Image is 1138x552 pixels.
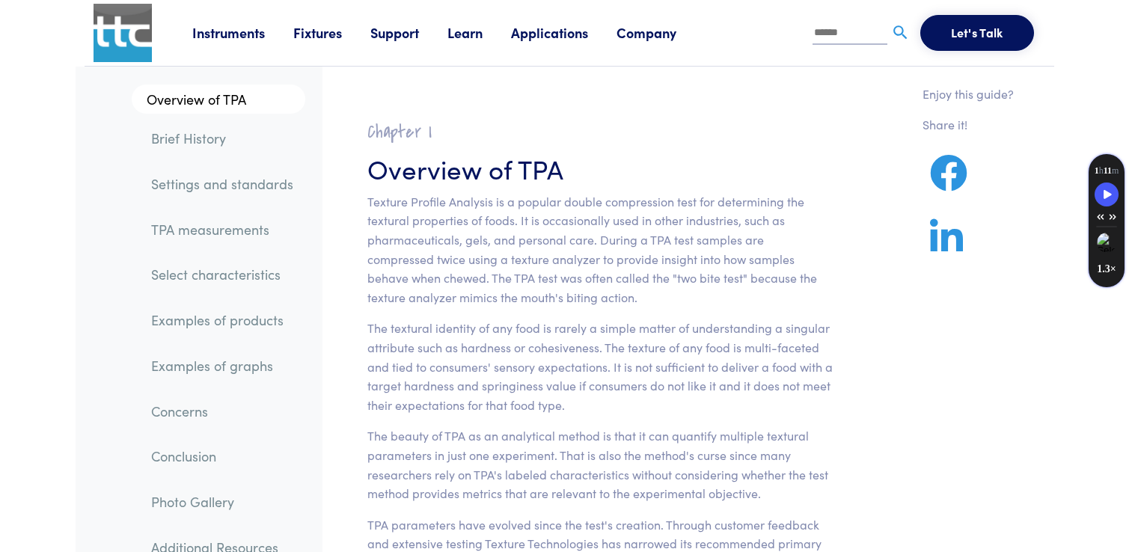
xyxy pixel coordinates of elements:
[139,121,305,156] a: Brief History
[94,4,152,62] img: ttc_logo_1x1_v1.0.png
[139,439,305,473] a: Conclusion
[923,236,970,255] a: Share on LinkedIn
[139,257,305,292] a: Select characteristics
[293,23,370,42] a: Fixtures
[139,485,305,519] a: Photo Gallery
[367,120,833,144] h2: Chapter I
[192,23,293,42] a: Instruments
[139,167,305,201] a: Settings and standards
[132,85,305,114] a: Overview of TPA
[367,150,833,186] h3: Overview of TPA
[367,319,833,414] p: The textural identity of any food is rarely a simple matter of understanding a singular attribute...
[139,349,305,383] a: Examples of graphs
[139,303,305,337] a: Examples of products
[367,192,833,307] p: Texture Profile Analysis is a popular double compression test for determining the textural proper...
[920,15,1034,51] button: Let's Talk
[370,23,447,42] a: Support
[139,394,305,429] a: Concerns
[617,23,705,42] a: Company
[447,23,511,42] a: Learn
[923,85,1014,104] p: Enjoy this guide?
[139,212,305,247] a: TPA measurements
[367,426,833,503] p: The beauty of TPA as an analytical method is that it can quantify multiple textural parameters in...
[923,115,1014,135] p: Share it!
[511,23,617,42] a: Applications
